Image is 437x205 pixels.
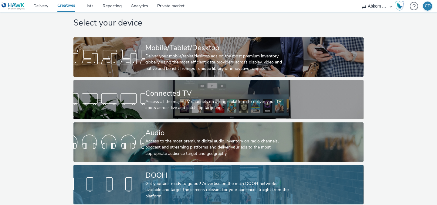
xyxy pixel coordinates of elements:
[145,53,289,72] div: Deliver your mobile/tablet/desktop ads on the most premium inventory globally using the most effi...
[73,37,363,77] a: Mobile/Tablet/DesktopDeliver your mobile/tablet/desktop ads on the most premium inventory globall...
[395,1,404,11] img: Hawk Academy
[395,1,407,11] a: Hawk Academy
[145,128,289,138] div: Audio
[145,181,289,199] div: Get your ads ready to go out! Advertise on the main DOOH networks available and target the screen...
[145,138,289,157] div: Access to the most premium digital audio inventory on radio channels, podcast and streaming platf...
[73,165,363,204] a: DOOHGet your ads ready to go out! Advertise on the main DOOH networks available and target the sc...
[145,43,289,53] div: Mobile/Tablet/Desktop
[425,2,431,11] div: CD
[73,80,363,119] a: Connected TVAccess all the major TV channels on a single platform to deliver your TV spots across...
[73,17,363,29] h1: Select your device
[73,122,363,162] a: AudioAccess to the most premium digital audio inventory on radio channels, podcast and streaming ...
[145,88,289,99] div: Connected TV
[2,2,25,10] img: undefined Logo
[145,99,289,111] div: Access all the major TV channels on a single platform to deliver your TV spots across live and ca...
[145,170,289,181] div: DOOH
